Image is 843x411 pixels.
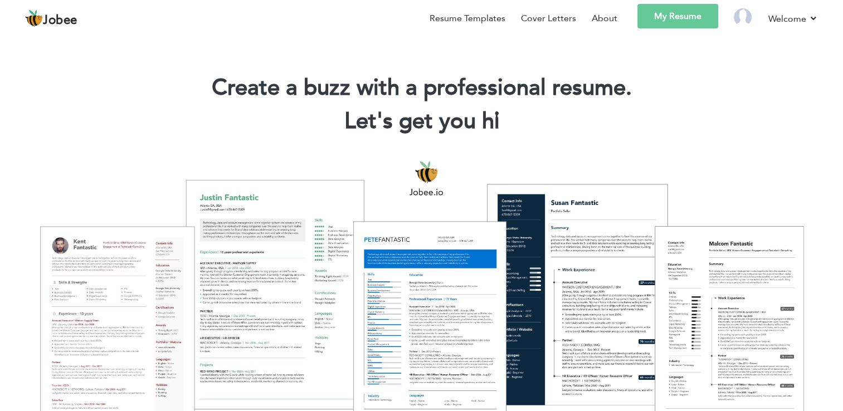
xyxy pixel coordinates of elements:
[592,12,617,25] a: About
[430,12,505,25] a: Resume Templates
[25,9,43,27] img: jobee.io
[17,74,826,102] h1: Create a buzz with a professional resume.
[43,14,77,27] span: Jobee
[637,4,718,28] a: My Resume
[17,107,826,136] h2: Let's
[399,106,500,136] span: get you hi
[768,12,818,26] a: Welcome
[25,9,77,27] a: Jobee
[494,106,499,136] span: |
[734,8,752,26] img: Profile Img
[521,12,576,25] a: Cover Letters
